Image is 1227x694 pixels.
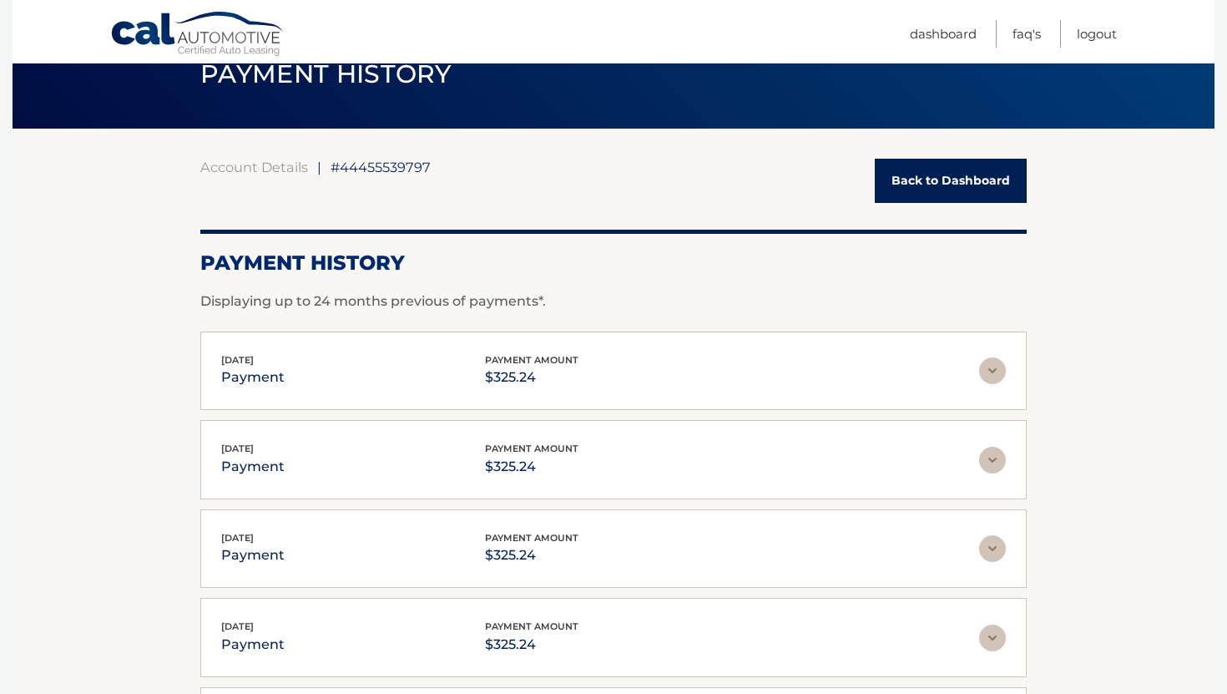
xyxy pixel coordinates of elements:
[979,625,1006,651] img: accordion-rest.svg
[979,447,1006,474] img: accordion-rest.svg
[485,621,578,632] span: payment amount
[200,291,1027,312] p: Displaying up to 24 months previous of payments*.
[485,633,578,656] p: $325.24
[485,532,578,544] span: payment amount
[221,532,254,544] span: [DATE]
[110,11,285,59] a: Cal Automotive
[331,159,431,175] span: #44455539797
[221,633,285,656] p: payment
[485,455,578,479] p: $325.24
[979,535,1006,562] img: accordion-rest.svg
[910,20,977,48] a: Dashboard
[221,366,285,389] p: payment
[1077,20,1117,48] a: Logout
[221,621,254,632] span: [DATE]
[317,159,321,175] span: |
[485,443,578,454] span: payment amount
[221,443,254,454] span: [DATE]
[221,354,254,366] span: [DATE]
[200,58,452,89] span: PAYMENT HISTORY
[221,455,285,479] p: payment
[221,544,285,567] p: payment
[200,251,1027,276] h2: Payment History
[485,366,578,389] p: $325.24
[485,544,578,567] p: $325.24
[979,357,1006,384] img: accordion-rest.svg
[1012,20,1041,48] a: FAQ's
[485,354,578,366] span: payment amount
[200,159,308,175] a: Account Details
[875,159,1027,203] a: Back to Dashboard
